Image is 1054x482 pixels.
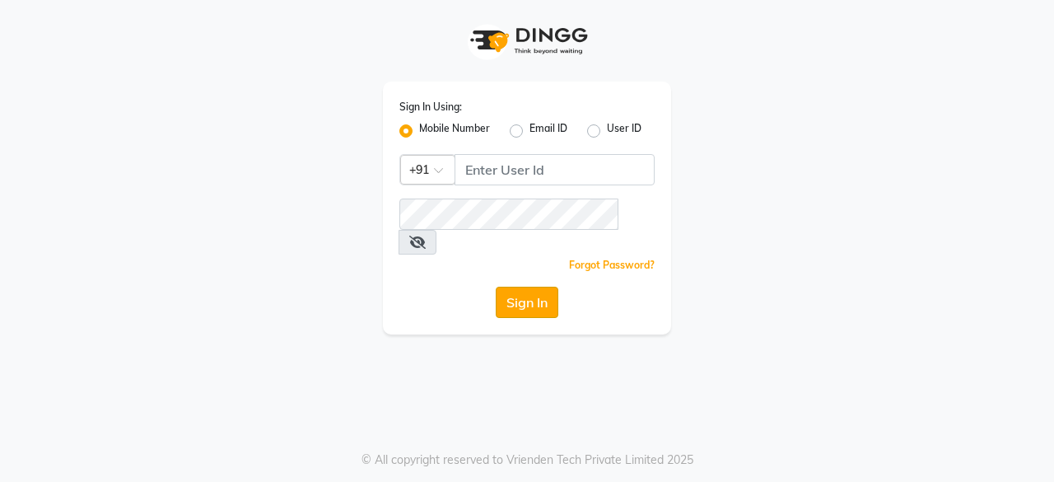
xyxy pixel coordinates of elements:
input: Username [455,154,655,185]
label: User ID [607,121,641,141]
img: logo1.svg [461,16,593,65]
button: Sign In [496,287,558,318]
label: Email ID [529,121,567,141]
a: Forgot Password? [569,259,655,271]
label: Sign In Using: [399,100,462,115]
input: Username [399,199,618,230]
label: Mobile Number [419,121,490,141]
